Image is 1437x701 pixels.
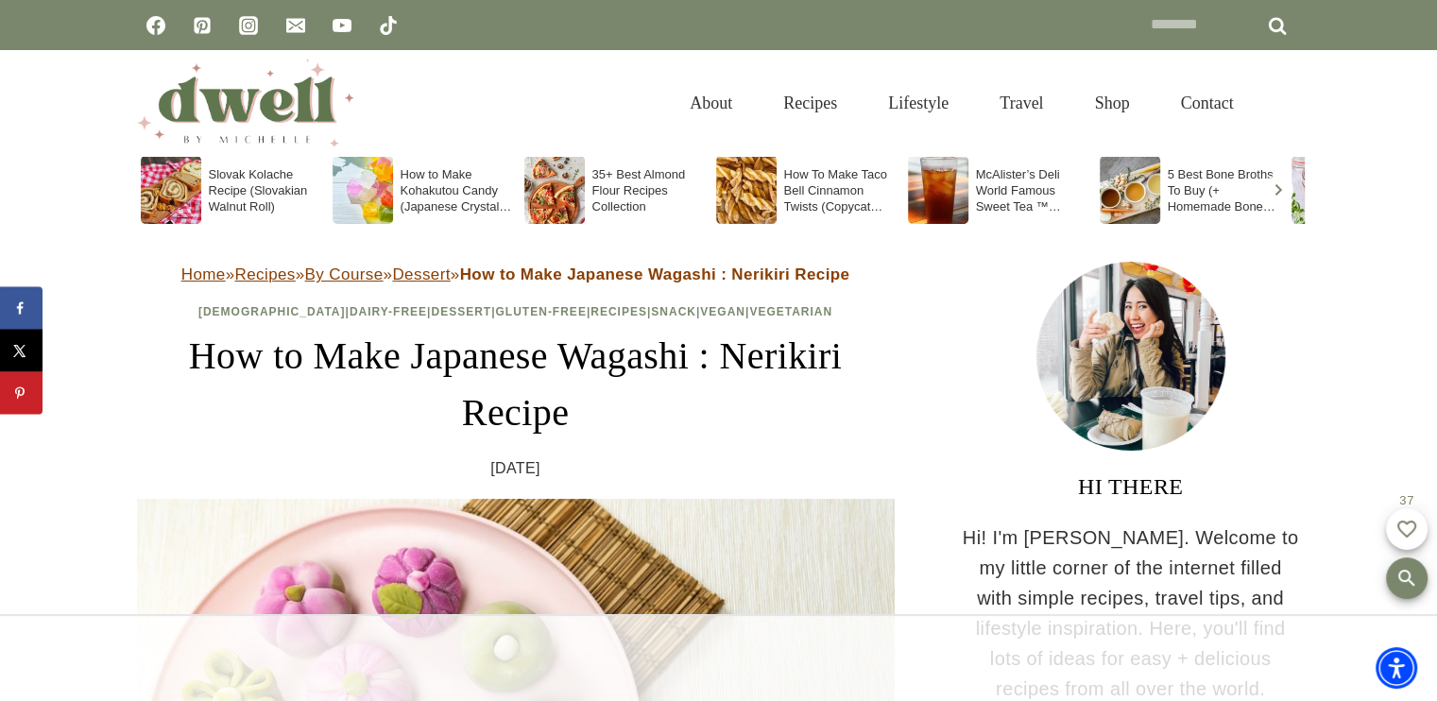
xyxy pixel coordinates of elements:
[137,7,175,44] a: Facebook
[758,73,863,134] a: Recipes
[1376,647,1417,689] div: Accessibility Menu
[198,305,832,318] span: | | | | | | |
[961,470,1301,504] h3: HI THERE
[392,265,450,283] a: Dessert
[863,73,974,134] a: Lifestyle
[198,305,346,318] a: [DEMOGRAPHIC_DATA]
[181,265,850,283] span: » » » »
[718,658,719,659] iframe: Advertisement
[590,305,647,318] a: Recipes
[1069,73,1155,134] a: Shop
[490,456,540,481] time: [DATE]
[230,7,267,44] a: Instagram
[974,73,1069,134] a: Travel
[651,305,696,318] a: Snack
[137,60,354,146] img: DWELL by michelle
[305,265,384,283] a: By Course
[664,73,1258,134] nav: Primary Navigation
[431,305,491,318] a: Dessert
[350,305,427,318] a: Dairy-Free
[749,305,832,318] a: Vegetarian
[277,7,315,44] a: Email
[700,305,745,318] a: Vegan
[181,265,226,283] a: Home
[460,265,850,283] strong: How to Make Japanese Wagashi : Nerikiri Recipe
[183,7,221,44] a: Pinterest
[234,265,295,283] a: Recipes
[664,73,758,134] a: About
[495,305,586,318] a: Gluten-Free
[137,328,895,441] h1: How to Make Japanese Wagashi : Nerikiri Recipe
[369,7,407,44] a: TikTok
[1155,73,1259,134] a: Contact
[323,7,361,44] a: YouTube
